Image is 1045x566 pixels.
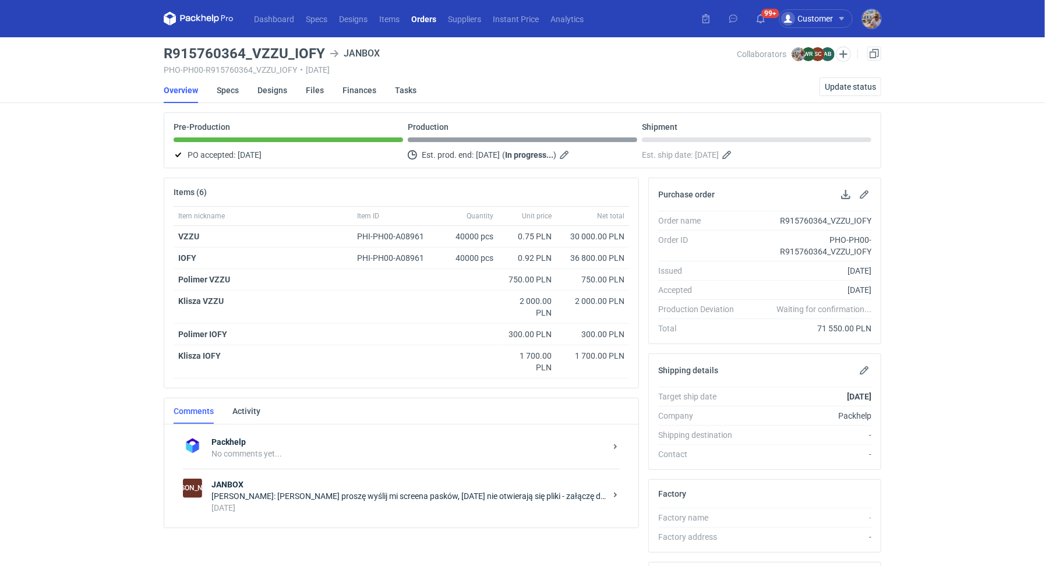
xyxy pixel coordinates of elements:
div: 71 550.00 PLN [743,323,871,334]
a: Suppliers [442,12,487,26]
div: Accepted [658,284,743,296]
div: 0.92 PLN [503,252,552,264]
img: Michał Palasek [862,9,881,29]
span: Quantity [467,211,493,221]
strong: In progress... [505,150,553,160]
p: Pre-Production [174,122,230,132]
div: 2 000.00 PLN [561,295,624,307]
h2: Factory [658,489,686,498]
strong: Klisza VZZU [178,296,224,306]
a: Overview [164,77,198,103]
figcaption: AB [821,47,835,61]
div: [PERSON_NAME]: [PERSON_NAME] proszę wyślij mi screena pasków, [DATE] nie otwierają się pliki - za... [211,490,606,502]
span: [DATE] [238,148,262,162]
div: PO accepted: [174,148,403,162]
div: Production Deviation [658,303,743,315]
div: - [743,429,871,441]
p: Shipment [642,122,677,132]
span: [DATE] [476,148,500,162]
div: Order ID [658,234,743,257]
div: PHI-PH00-A08961 [357,252,435,264]
button: Edit purchase order [857,188,871,201]
div: Shipping destination [658,429,743,441]
button: Edit estimated production end date [559,148,573,162]
div: [DATE] [743,265,871,277]
span: Item nickname [178,211,225,221]
strong: [DATE] [847,392,871,401]
a: Duplicate [867,47,881,61]
figcaption: WR [802,47,815,61]
div: Factory name [658,512,743,523]
div: PHI-PH00-A08961 [357,231,435,242]
div: Issued [658,265,743,277]
div: No comments yet... [211,448,606,459]
div: - [743,448,871,460]
span: Net total [597,211,624,221]
div: [DATE] [211,502,606,514]
a: Orders [405,12,442,26]
a: VZZU [178,232,199,241]
img: Michał Palasek [792,47,806,61]
a: IOFY [178,253,196,263]
span: Item ID [357,211,379,221]
div: 36 800.00 PLN [561,252,624,264]
a: Designs [333,12,373,26]
div: 40000 pcs [440,247,498,269]
a: Tasks [395,77,416,103]
div: 30 000.00 PLN [561,231,624,242]
a: Comments [174,398,214,424]
div: - [743,531,871,543]
div: PHO-PH00-R915760364_VZZU_IOFY [DATE] [164,65,737,75]
button: Edit collaborators [836,47,851,62]
strong: Polimer IOFY [178,330,227,339]
div: Target ship date [658,391,743,402]
button: Edit estimated shipping date [721,148,735,162]
a: Analytics [545,12,589,26]
em: ) [553,150,556,160]
a: Designs [257,77,287,103]
div: Customer [781,12,833,26]
span: • [300,65,303,75]
a: Dashboard [248,12,300,26]
figcaption: SC [811,47,825,61]
strong: Polimer VZZU [178,275,230,284]
h2: Purchase order [658,190,715,199]
div: - [743,512,871,523]
div: 300.00 PLN [503,328,552,340]
strong: Packhelp [211,436,606,448]
div: Packhelp [743,410,871,422]
div: Company [658,410,743,422]
div: 40000 pcs [440,226,498,247]
figcaption: [PERSON_NAME] [183,479,202,498]
a: Instant Price [487,12,545,26]
div: 750.00 PLN [561,274,624,285]
strong: Klisza IOFY [178,351,221,360]
a: Items [373,12,405,26]
div: PHO-PH00-R915760364_VZZU_IOFY [743,234,871,257]
h2: Items (6) [174,188,207,197]
button: Edit shipping details [857,363,871,377]
div: R915760364_VZZU_IOFY [743,215,871,227]
button: 99+ [751,9,770,28]
div: 750.00 PLN [503,274,552,285]
div: JANBOX [183,479,202,498]
span: [DATE] [695,148,719,162]
span: Unit price [522,211,552,221]
button: Customer [779,9,862,28]
a: Finances [343,77,376,103]
div: Est. ship date: [642,148,871,162]
div: Order name [658,215,743,227]
div: 300.00 PLN [561,328,624,340]
div: Factory address [658,531,743,543]
strong: JANBOX [211,479,606,490]
button: Update status [820,77,881,96]
em: Waiting for confirmation... [776,303,871,315]
svg: Packhelp Pro [164,12,234,26]
p: Production [408,122,449,132]
h2: Shipping details [658,366,718,375]
img: Packhelp [183,436,202,455]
